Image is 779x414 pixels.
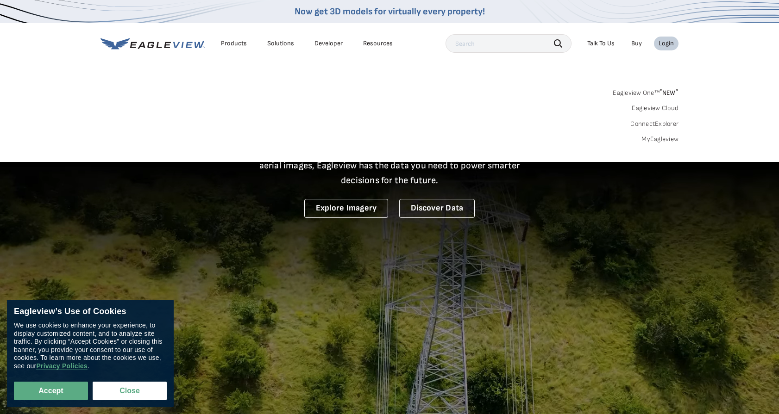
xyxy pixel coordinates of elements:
button: Close [93,382,167,400]
a: Explore Imagery [304,199,389,218]
a: Now get 3D models for virtually every property! [295,6,485,17]
input: Search [446,34,572,53]
a: Eagleview Cloud [632,104,678,112]
a: Privacy Policies [36,362,87,370]
div: Solutions [267,39,294,48]
span: NEW [660,89,678,97]
div: Products [221,39,247,48]
button: Accept [14,382,88,400]
a: Developer [314,39,343,48]
div: Resources [363,39,393,48]
div: Eagleview’s Use of Cookies [14,307,167,317]
div: Talk To Us [587,39,615,48]
a: Eagleview One™*NEW* [613,86,678,97]
a: Buy [631,39,642,48]
a: ConnectExplorer [630,120,678,128]
div: Login [659,39,674,48]
p: A new era starts here. Built on more than 3.5 billion high-resolution aerial images, Eagleview ha... [248,143,531,188]
a: MyEagleview [641,135,678,143]
a: Discover Data [399,199,475,218]
div: We use cookies to enhance your experience, to display customized content, and to analyze site tra... [14,321,167,370]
